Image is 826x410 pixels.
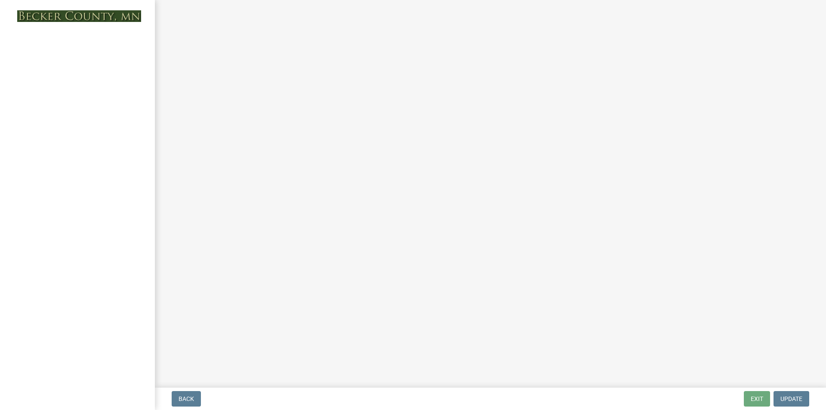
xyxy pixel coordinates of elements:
[17,10,141,22] img: Becker County, Minnesota
[780,395,802,402] span: Update
[172,391,201,407] button: Back
[774,391,809,407] button: Update
[744,391,770,407] button: Exit
[179,395,194,402] span: Back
